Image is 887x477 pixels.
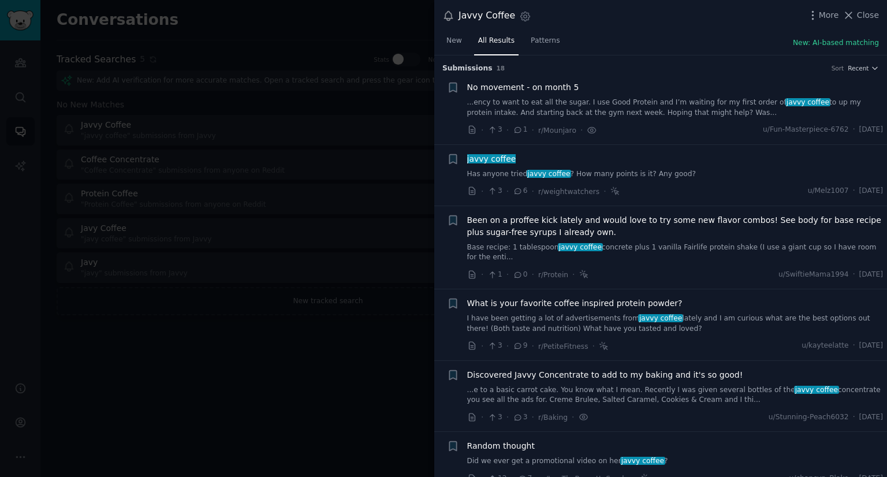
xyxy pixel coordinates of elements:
a: javvy coffee [467,153,516,165]
span: r/PetiteFitness [538,342,588,351]
span: 3 [513,412,527,423]
span: 3 [487,186,502,196]
a: Base recipe: 1 tablespoonjavvy coffeeconcrete plus 1 vanilla Fairlife protein shake (I use a gian... [467,243,884,263]
span: r/weightwatchers [538,188,599,196]
span: · [532,185,534,197]
span: 9 [513,341,527,351]
span: u/Melz1007 [808,186,849,196]
a: What is your favorite coffee inspired protein powder? [467,297,683,310]
span: 3 [487,341,502,351]
span: javvy coffee [466,154,517,163]
span: · [853,412,855,423]
span: Submission s [442,64,493,74]
button: Recent [848,64,879,72]
span: r/Baking [538,413,568,422]
span: · [481,124,483,136]
span: · [481,340,483,352]
a: ...e to a basic carrot cake. You know what I mean. Recently I was given several bottles of thejav... [467,385,884,405]
span: · [481,269,483,281]
span: 3 [487,412,502,423]
a: Random thought [467,440,535,452]
a: No movement - on month 5 [467,81,579,94]
button: Close [843,9,879,21]
span: · [506,411,509,423]
span: · [532,340,534,352]
span: javvy coffee [638,314,683,322]
span: 3 [487,125,502,135]
span: 1 [513,125,527,135]
div: Javvy Coffee [459,9,515,23]
button: More [807,9,839,21]
span: javvy coffee [794,386,839,394]
a: All Results [474,32,519,55]
span: 0 [513,270,527,280]
span: · [603,185,606,197]
span: javvy coffee [558,243,603,251]
span: · [580,124,583,136]
a: ...ency to want to eat all the sugar. I use Good Protein and I’m waiting for my first order ofjav... [467,98,884,118]
a: New [442,32,466,55]
span: Recent [848,64,869,72]
a: I have been getting a lot of advertisements fromjavvy coffeelately and I am curious what are the ... [467,314,884,334]
span: [DATE] [859,412,883,423]
span: · [572,411,574,423]
span: 1 [487,270,502,280]
span: · [853,125,855,135]
span: r/Mounjaro [538,126,576,135]
span: · [853,186,855,196]
span: u/SwiftieMama1994 [778,270,849,280]
span: New [446,36,462,46]
span: · [506,340,509,352]
span: · [481,411,483,423]
span: u/Fun-Masterpiece-6762 [763,125,849,135]
span: javvy coffee [785,98,830,106]
a: Discovered Javvy Concentrate to add to my baking and it's so good! [467,369,743,381]
div: Sort [832,64,844,72]
span: · [532,411,534,423]
a: Patterns [527,32,564,55]
a: Did we ever get a promotional video on herjavvy coffee? [467,456,884,467]
span: u/kayteelatte [802,341,848,351]
span: r/Protein [538,271,568,279]
span: More [819,9,839,21]
span: · [572,269,575,281]
span: Close [857,9,879,21]
button: New: AI-based matching [793,38,879,49]
span: [DATE] [859,125,883,135]
span: · [853,270,855,280]
span: · [481,185,483,197]
span: · [506,124,509,136]
span: Patterns [531,36,560,46]
span: [DATE] [859,186,883,196]
span: · [506,185,509,197]
a: Has anyone triedjavvy coffee? How many points is it? Any good? [467,169,884,180]
span: · [506,269,509,281]
span: · [532,269,534,281]
span: [DATE] [859,270,883,280]
span: javvy coffee [527,170,572,178]
span: · [853,341,855,351]
span: 18 [497,65,505,72]
span: · [592,340,595,352]
a: Been on a proffee kick lately and would love to try some new flavor combos! See body for base rec... [467,214,884,238]
span: All Results [478,36,515,46]
span: · [532,124,534,136]
span: u/Stunning-Peach6032 [769,412,849,423]
span: 6 [513,186,527,196]
span: [DATE] [859,341,883,351]
span: javvy coffee [620,457,665,465]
